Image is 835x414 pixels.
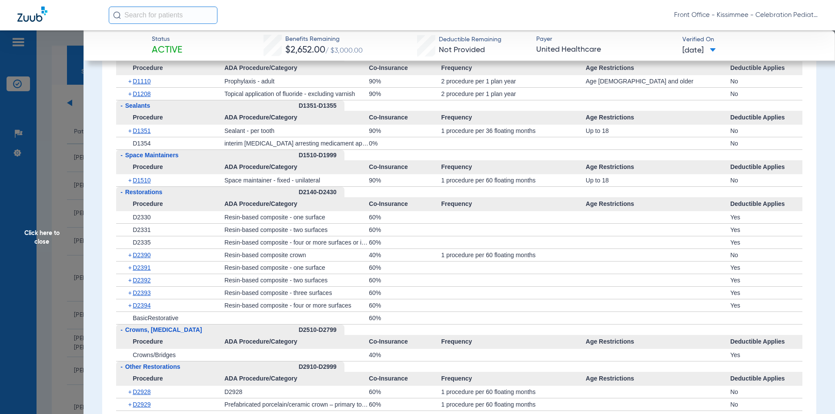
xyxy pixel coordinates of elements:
span: Frequency [441,160,585,174]
span: Age Restrictions [586,61,730,75]
div: 1 procedure per 60 floating months [441,174,585,186]
span: D2928 [133,388,150,395]
span: - [120,102,123,109]
div: No [730,249,802,261]
div: Resin-based composite - three surfaces [224,287,369,299]
span: Other Restorations [125,363,180,370]
span: Deductible Applies [730,111,802,125]
img: Search Icon [113,11,121,19]
div: Yes [730,274,802,286]
span: + [128,88,133,100]
span: + [128,125,133,137]
span: Deductible Applies [730,61,802,75]
span: D1351 [133,127,150,134]
div: Age [DEMOGRAPHIC_DATA] and older [586,75,730,87]
span: ADA Procedure/Category [224,197,369,211]
div: D1351-D1355 [299,100,344,111]
div: Prophylaxis - adult [224,75,369,87]
div: Yes [730,236,802,248]
span: + [128,174,133,186]
span: Procedure [116,335,224,349]
span: Sealants [125,102,150,109]
div: 1 procedure per 60 floating months [441,249,585,261]
div: No [730,137,802,149]
span: Verified On [682,35,821,44]
div: Resin-based composite - one surface [224,211,369,223]
span: Co-Insurance [369,61,441,75]
span: Deductible Remaining [439,35,501,44]
span: Crowns/Bridges [133,351,176,358]
div: 60% [369,262,441,274]
span: Procedure [116,372,224,386]
span: ADA Procedure/Category [224,160,369,174]
div: 2 procedure per 1 plan year [441,75,585,87]
span: Age Restrictions [586,160,730,174]
div: 1 procedure per 36 floating months [441,125,585,137]
span: $2,652.00 [285,46,325,55]
iframe: Chat Widget [792,372,835,414]
div: Topical application of fluoride - excluding varnish [224,88,369,100]
div: Yes [730,262,802,274]
span: D2392 [133,277,150,284]
span: + [128,287,133,299]
span: D1110 [133,78,150,85]
div: 60% [369,398,441,411]
span: + [128,299,133,311]
span: ADA Procedure/Category [224,372,369,386]
span: Deductible Applies [730,335,802,349]
span: Procedure [116,111,224,125]
div: 1 procedure per 60 floating months [441,398,585,411]
span: Status [152,35,182,44]
span: Front Office - Kissimmee - Celebration Pediatric Dentistry [674,11,818,20]
span: Procedure [116,160,224,174]
div: Sealant - per tooth [224,125,369,137]
span: + [128,249,133,261]
div: 60% [369,287,441,299]
div: 60% [369,386,441,398]
span: ADA Procedure/Category [224,111,369,125]
span: Deductible Applies [730,160,802,174]
span: D2335 [133,239,150,246]
span: - [120,326,123,333]
div: Yes [730,211,802,223]
span: Frequency [441,372,585,386]
input: Search for patients [109,7,217,24]
span: Co-Insurance [369,335,441,349]
div: 90% [369,174,441,186]
span: Deductible Applies [730,372,802,386]
div: D2510-D2799 [299,325,344,335]
span: + [128,262,133,274]
span: Procedure [116,197,224,211]
div: 60% [369,299,441,311]
div: D2928 [224,386,369,398]
span: D2391 [133,264,150,271]
div: Resin-based composite - two surfaces [224,274,369,286]
div: interim [MEDICAL_DATA] arresting medicament application – per tooth [224,137,369,149]
div: No [730,174,802,186]
span: ADA Procedure/Category [224,61,369,75]
div: Yes [730,349,802,361]
span: - [120,189,123,195]
span: D2394 [133,302,150,309]
span: Age Restrictions [586,372,730,386]
span: + [128,75,133,87]
div: Resin-based composite - four or more surfaces [224,299,369,311]
span: Procedure [116,61,224,75]
div: 60% [369,211,441,223]
div: Resin-based composite - one surface [224,262,369,274]
span: D2330 [133,214,150,221]
div: No [730,125,802,137]
span: D1510 [133,177,150,184]
div: 2 procedure per 1 plan year [441,88,585,100]
div: No [730,88,802,100]
span: Space Maintainers [125,152,179,159]
div: Yes [730,287,802,299]
span: Age Restrictions [586,197,730,211]
span: Restorations [125,189,163,195]
span: + [128,398,133,411]
div: Yes [730,224,802,236]
span: Age Restrictions [586,335,730,349]
span: ADA Procedure/Category [224,335,369,349]
div: Resin-based composite - four or more surfaces or involving incisal angle (anterior) [224,236,369,248]
span: D1208 [133,90,150,97]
